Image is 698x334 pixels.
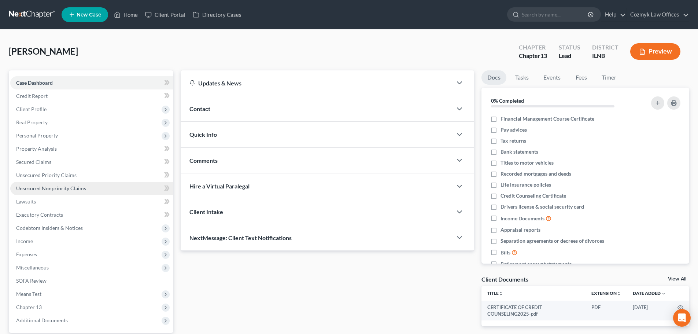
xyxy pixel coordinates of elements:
[591,290,621,296] a: Extensionunfold_more
[110,8,141,21] a: Home
[501,159,554,166] span: Titles to motor vehicles
[522,8,589,21] input: Search by name...
[519,43,547,52] div: Chapter
[592,52,618,60] div: ILNB
[501,237,604,245] span: Separation agreements or decrees of divorces
[189,131,217,138] span: Quick Info
[501,126,527,133] span: Pay advices
[10,155,173,169] a: Secured Claims
[592,43,618,52] div: District
[10,182,173,195] a: Unsecured Nonpriority Claims
[501,260,572,268] span: Retirement account statements
[10,142,173,155] a: Property Analysis
[16,278,47,284] span: SOFA Review
[16,198,36,205] span: Lawsuits
[668,276,686,282] a: View All
[501,148,538,155] span: Bank statements
[586,301,627,321] td: PDF
[16,238,33,244] span: Income
[569,70,593,85] a: Fees
[501,226,540,234] span: Appraisal reports
[16,93,48,99] span: Credit Report
[16,291,41,297] span: Means Test
[673,309,691,327] div: Open Intercom Messenger
[501,192,566,199] span: Credit Counseling Certificate
[10,195,173,208] a: Lawsuits
[189,157,218,164] span: Comments
[501,137,526,144] span: Tax returns
[189,8,245,21] a: Directory Cases
[16,119,48,125] span: Real Property
[501,215,544,222] span: Income Documents
[16,225,83,231] span: Codebtors Insiders & Notices
[501,203,584,210] span: Drivers license & social security card
[16,132,58,139] span: Personal Property
[16,185,86,191] span: Unsecured Nonpriority Claims
[189,208,223,215] span: Client Intake
[10,274,173,287] a: SOFA Review
[487,290,503,296] a: Titleunfold_more
[16,146,57,152] span: Property Analysis
[481,70,506,85] a: Docs
[10,76,173,89] a: Case Dashboard
[189,79,443,87] div: Updates & News
[661,291,666,296] i: expand_more
[10,208,173,221] a: Executory Contracts
[189,234,292,241] span: NextMessage: Client Text Notifications
[16,159,51,165] span: Secured Claims
[501,181,551,188] span: Life insurance policies
[627,8,689,21] a: Cozmyk Law Offices
[633,290,666,296] a: Date Added expand_more
[499,291,503,296] i: unfold_more
[77,12,101,18] span: New Case
[491,98,524,104] strong: 0% Completed
[627,301,672,321] td: [DATE]
[481,301,586,321] td: CERTIFICATE OF CREDIT COUNSELING2025-pdf
[16,264,49,271] span: Miscellaneous
[16,80,53,86] span: Case Dashboard
[10,169,173,182] a: Unsecured Priority Claims
[10,89,173,103] a: Credit Report
[538,70,566,85] a: Events
[540,52,547,59] span: 13
[519,52,547,60] div: Chapter
[501,249,510,256] span: Bills
[189,105,210,112] span: Contact
[9,46,78,56] span: [PERSON_NAME]
[16,251,37,257] span: Expenses
[617,291,621,296] i: unfold_more
[16,106,47,112] span: Client Profile
[481,275,528,283] div: Client Documents
[601,8,626,21] a: Help
[16,212,63,218] span: Executory Contracts
[630,43,680,60] button: Preview
[501,170,571,177] span: Recorded mortgages and deeds
[189,183,250,190] span: Hire a Virtual Paralegal
[16,317,68,323] span: Additional Documents
[559,43,580,52] div: Status
[16,304,42,310] span: Chapter 13
[559,52,580,60] div: Lead
[596,70,622,85] a: Timer
[509,70,535,85] a: Tasks
[501,115,594,122] span: Financial Management Course Certificate
[141,8,189,21] a: Client Portal
[16,172,77,178] span: Unsecured Priority Claims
